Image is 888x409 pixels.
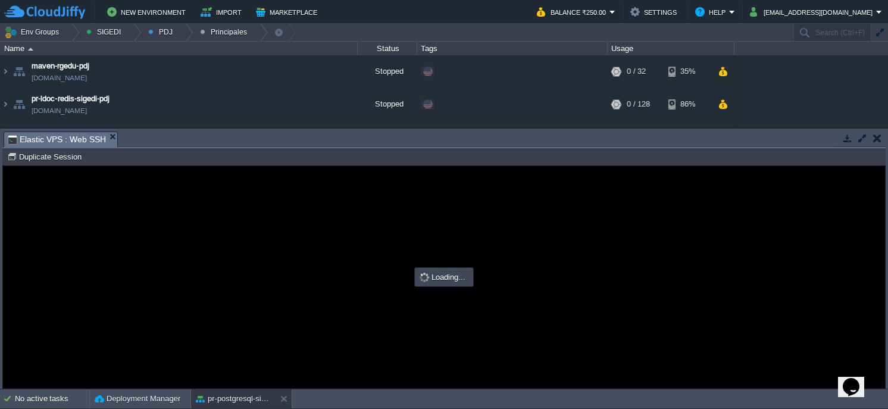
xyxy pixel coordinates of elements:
div: Tags [418,42,607,55]
div: Usage [608,42,734,55]
button: Env Groups [4,24,63,40]
div: Loading... [416,269,472,285]
img: AMDAwAAAACH5BAEAAAAALAAAAAABAAEAAAICRAEAOw== [11,88,27,120]
div: 0 / 32 [627,55,646,88]
button: SIGEDI [86,24,125,40]
div: Stopped [358,88,417,120]
button: Settings [630,5,680,19]
a: pr-ldoc-redis-sigedi-pdj [32,93,110,105]
img: AMDAwAAAACH5BAEAAAAALAAAAAABAAEAAAICRAEAOw== [1,55,10,88]
img: CloudJiffy [4,5,85,20]
div: 0 / 128 [627,88,650,120]
button: Marketplace [256,5,321,19]
button: Balance ₹250.00 [537,5,609,19]
button: Duplicate Session [7,151,85,162]
div: 35% [668,55,707,88]
a: [DOMAIN_NAME] [32,105,87,117]
img: AMDAwAAAACH5BAEAAAAALAAAAAABAAEAAAICRAEAOw== [1,88,10,120]
div: Name [1,42,357,55]
a: maven-rgedu-pdj [32,60,89,72]
div: Status [358,42,417,55]
iframe: chat widget [838,361,876,397]
div: Stopped [358,55,417,88]
div: Stopped [358,121,417,153]
button: pr-postgresql-sigedi-pdj [196,393,271,405]
button: Deployment Manager [95,393,180,405]
button: Help [695,5,729,19]
div: 0 / 32 [627,121,646,153]
img: AMDAwAAAACH5BAEAAAAALAAAAAABAAEAAAICRAEAOw== [1,121,10,153]
span: [DOMAIN_NAME] [32,72,87,84]
button: Principales [200,24,251,40]
button: New Environment [107,5,189,19]
div: 86% [668,88,707,120]
div: 70% [668,121,707,153]
span: Elastic VPS : Web SSH [8,132,106,147]
img: AMDAwAAAACH5BAEAAAAALAAAAAABAAEAAAICRAEAOw== [28,48,33,51]
button: Import [201,5,245,19]
img: AMDAwAAAACH5BAEAAAAALAAAAAABAAEAAAICRAEAOw== [11,121,27,153]
div: No active tasks [15,389,89,408]
img: AMDAwAAAACH5BAEAAAAALAAAAAABAAEAAAICRAEAOw== [11,55,27,88]
a: pr-nginx-sigedi-pdj [32,126,95,138]
button: PDJ [148,24,177,40]
button: [EMAIL_ADDRESS][DOMAIN_NAME] [750,5,876,19]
